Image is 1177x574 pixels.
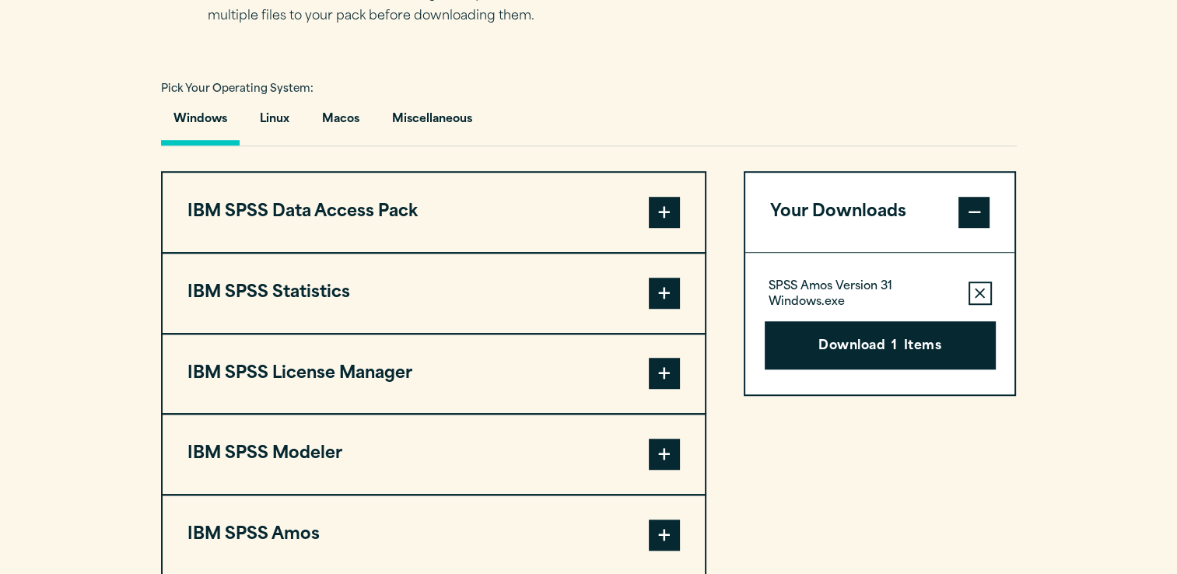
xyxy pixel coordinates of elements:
button: IBM SPSS Modeler [163,415,705,494]
button: Macos [310,101,372,145]
button: Miscellaneous [380,101,485,145]
button: IBM SPSS License Manager [163,334,705,414]
button: Linux [247,101,302,145]
button: Your Downloads [745,173,1015,252]
p: SPSS Amos Version 31 Windows.exe [769,279,956,310]
button: Download1Items [765,321,996,369]
span: Pick Your Operating System: [161,84,314,94]
span: 1 [892,337,897,357]
button: IBM SPSS Data Access Pack [163,173,705,252]
button: Windows [161,101,240,145]
div: Your Downloads [745,252,1015,394]
button: IBM SPSS Statistics [163,254,705,333]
